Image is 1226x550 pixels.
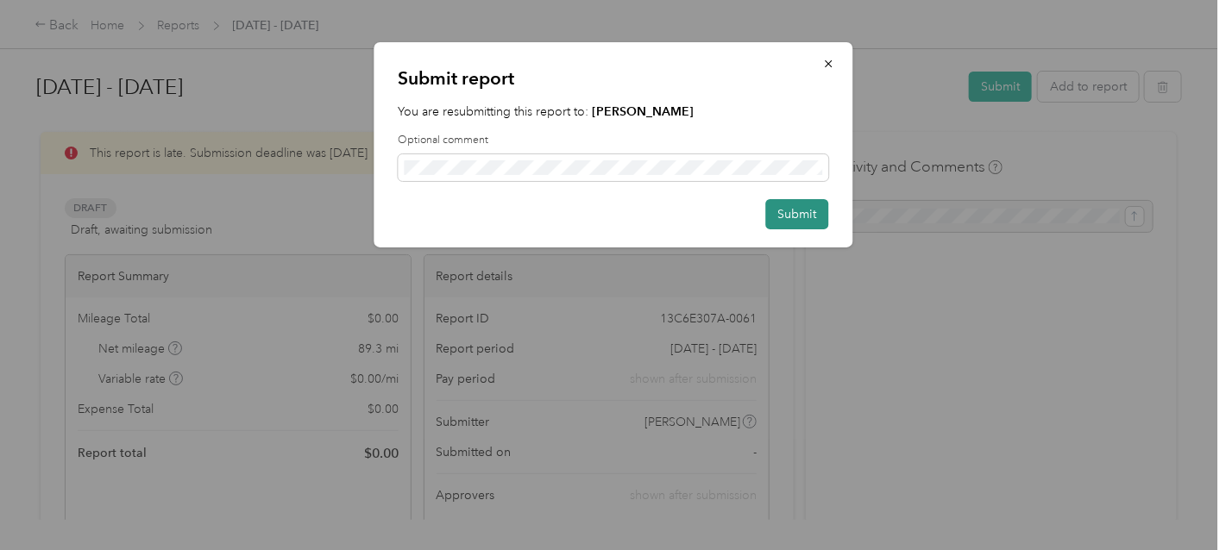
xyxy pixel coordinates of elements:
strong: [PERSON_NAME] [592,104,694,119]
p: Submit report [398,66,828,91]
label: Optional comment [398,133,828,148]
button: Submit [765,199,828,229]
p: You are resubmitting this report to: [398,103,828,121]
iframe: Everlance-gr Chat Button Frame [1129,453,1226,550]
